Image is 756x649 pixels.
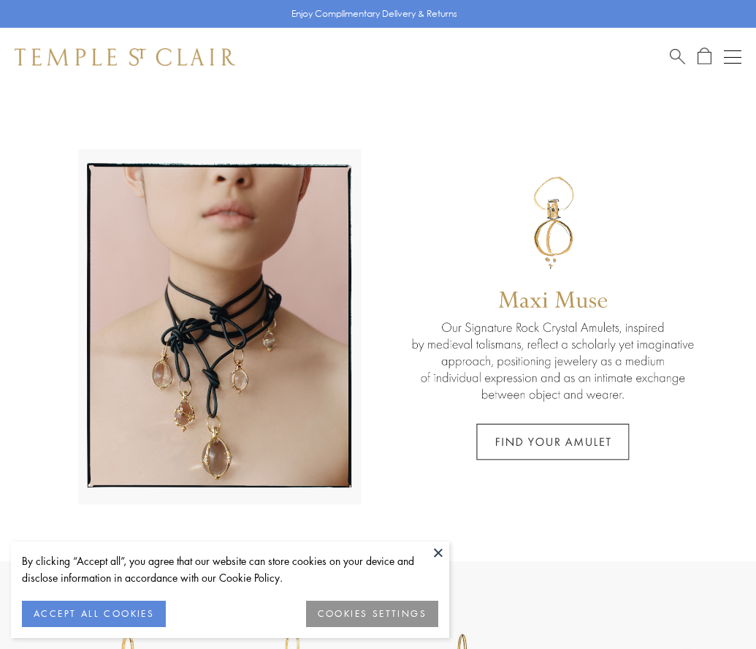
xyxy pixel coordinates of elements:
button: COOKIES SETTINGS [306,601,438,627]
a: Open Shopping Bag [698,48,711,66]
p: Enjoy Complimentary Delivery & Returns [291,7,457,21]
img: Temple St. Clair [15,48,235,66]
button: Open navigation [724,48,741,66]
a: Search [670,48,685,66]
div: By clicking “Accept all”, you agree that our website can store cookies on your device and disclos... [22,553,438,586]
button: ACCEPT ALL COOKIES [22,601,166,627]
